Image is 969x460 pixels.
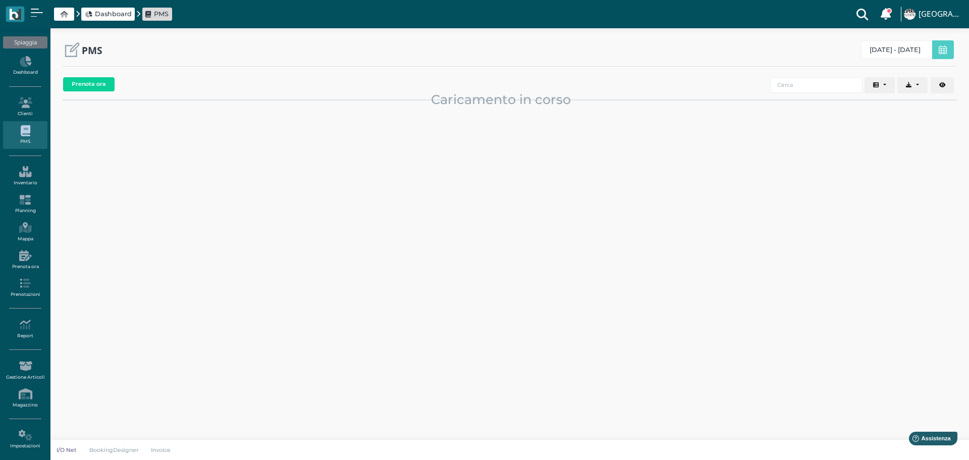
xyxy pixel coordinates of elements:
img: ... [904,9,915,20]
div: Colonne [865,77,898,93]
a: Invoice [145,446,178,454]
a: ... [GEOGRAPHIC_DATA] [902,2,963,26]
h2: PMS [82,45,102,56]
div: Spiaggia [3,36,47,48]
span: Dashboard [95,9,132,19]
a: Impostazioni [3,426,47,453]
a: BookingDesigner [83,446,145,454]
button: Toggle custom view [931,77,954,93]
h4: [GEOGRAPHIC_DATA] [919,10,963,19]
a: PMS [3,121,47,149]
span: [DATE] - [DATE] [870,46,921,54]
iframe: Help widget launcher [897,429,960,451]
span: Assistenza [30,8,67,16]
a: Prenota ora [3,246,47,274]
span: Caricamento in corso [431,90,571,109]
a: Prenota ora [57,77,115,95]
button: Prenota ora [63,77,115,91]
a: Planning [3,190,47,218]
a: Report [3,315,47,343]
a: PMS [145,9,169,19]
a: Gestione Articoli [3,356,47,384]
input: Cerca [770,77,863,93]
a: Prenotazioni [3,274,47,301]
a: Clienti [3,93,47,121]
p: I/O Net [57,446,77,454]
a: Mappa [3,218,47,246]
a: Inventario [3,162,47,190]
a: Dashboard [3,52,47,80]
span: PMS [154,9,169,19]
a: Dashboard [85,9,132,19]
button: Columns [865,77,895,93]
img: logo [9,9,21,20]
a: Magazzino [3,384,47,412]
button: Export [897,77,928,93]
